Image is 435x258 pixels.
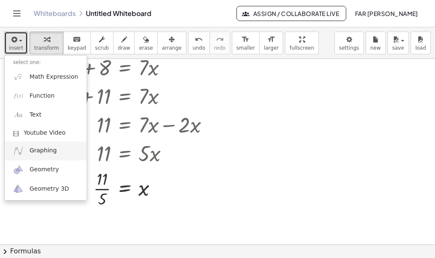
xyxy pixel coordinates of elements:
[95,45,109,51] span: scrub
[9,45,23,51] span: insert
[370,45,381,51] span: new
[5,86,87,105] a: Function
[29,185,69,193] span: Geometry 3D
[24,129,66,137] span: Youtube Video
[232,32,260,54] button: format_sizesmaller
[63,32,91,54] button: keyboardkeypad
[5,141,87,160] a: Graphing
[13,184,24,194] img: ggb-3d.svg
[29,165,59,174] span: Geometry
[267,35,275,45] i: format_size
[259,32,283,54] button: format_sizelarger
[13,146,24,156] img: ggb-graphing.svg
[264,45,279,51] span: larger
[392,45,404,51] span: save
[339,45,359,51] span: settings
[241,35,249,45] i: format_size
[13,165,24,175] img: ggb-geometry.svg
[5,67,87,86] a: Math Expression
[10,7,24,20] button: Toggle navigation
[244,10,339,17] span: Assign / Collaborate Live
[188,32,210,54] button: undoundo
[90,32,114,54] button: scrub
[68,45,86,51] span: keypad
[34,45,59,51] span: transform
[73,35,81,45] i: keyboard
[29,92,55,100] span: Function
[366,32,386,54] button: new
[214,45,225,51] span: redo
[162,45,182,51] span: arrange
[113,32,135,54] button: draw
[118,45,130,51] span: draw
[29,111,41,119] span: Text
[334,32,364,54] button: settings
[139,45,153,51] span: erase
[157,32,186,54] button: arrange
[5,58,87,67] li: select one:
[285,32,318,54] button: fullscreen
[29,32,64,54] button: transform
[134,32,157,54] button: erase
[195,35,203,45] i: undo
[216,35,224,45] i: redo
[34,9,76,18] a: Whiteboards
[5,125,87,141] a: Youtube Video
[13,110,24,120] img: Aa.png
[289,45,314,51] span: fullscreen
[29,73,78,81] span: Math Expression
[348,6,425,21] button: far [PERSON_NAME]
[13,90,24,101] img: f_x.png
[5,160,87,179] a: Geometry
[387,32,409,54] button: save
[236,6,346,21] button: Assign / Collaborate Live
[210,32,230,54] button: redoredo
[355,10,418,17] span: far [PERSON_NAME]
[4,32,28,54] button: insert
[411,32,431,54] button: load
[5,106,87,125] a: Text
[5,179,87,198] a: Geometry 3D
[236,45,255,51] span: smaller
[13,72,24,82] img: sqrt_x.png
[193,45,205,51] span: undo
[415,45,426,51] span: load
[29,146,57,155] span: Graphing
